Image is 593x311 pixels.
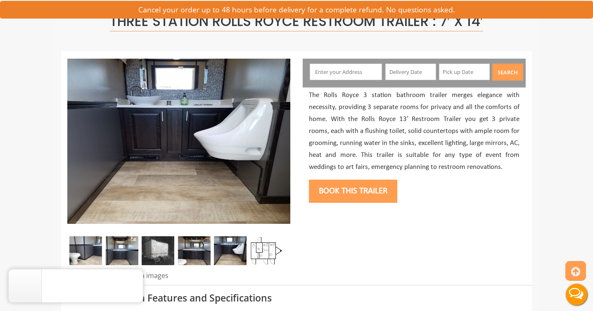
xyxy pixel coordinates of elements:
p: The Rolls Royce 3 station bathroom trailer merges elegance with necessity, providing 3 separate r... [309,90,519,173]
input: Delivery Date [385,64,436,80]
input: Pick up Date [439,64,490,80]
img: Side view of three station restroom trailer with three separate doors with signs [67,59,290,224]
img: Floor Plan of 3 station restroom with sink and toilet [250,236,282,265]
img: Zoomed out inside view of male restroom station with a mirror, a urinal and a sink [214,236,247,265]
div: Products may vary from images [67,271,290,285]
img: Zoomed out full inside view of restroom station with a stall, a mirror and a sink [178,236,211,265]
button: Book this trailer [309,180,397,203]
img: Side view of three station restroom trailer with three separate doors with signs [142,236,174,265]
span: Three Station Rolls Royce Restroom Trailer : 7′ x 14′ [110,12,483,31]
h3: Mobile Restroom Features and Specifications [67,293,526,303]
input: Enter your Address [310,64,382,80]
img: Zoomed out inside view of restroom station with a mirror and sink [106,236,138,265]
button: Live Chat [560,278,593,311]
button: Search [492,64,523,81]
img: A close view of inside of a station with a stall, mirror and cabinets [69,236,102,265]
